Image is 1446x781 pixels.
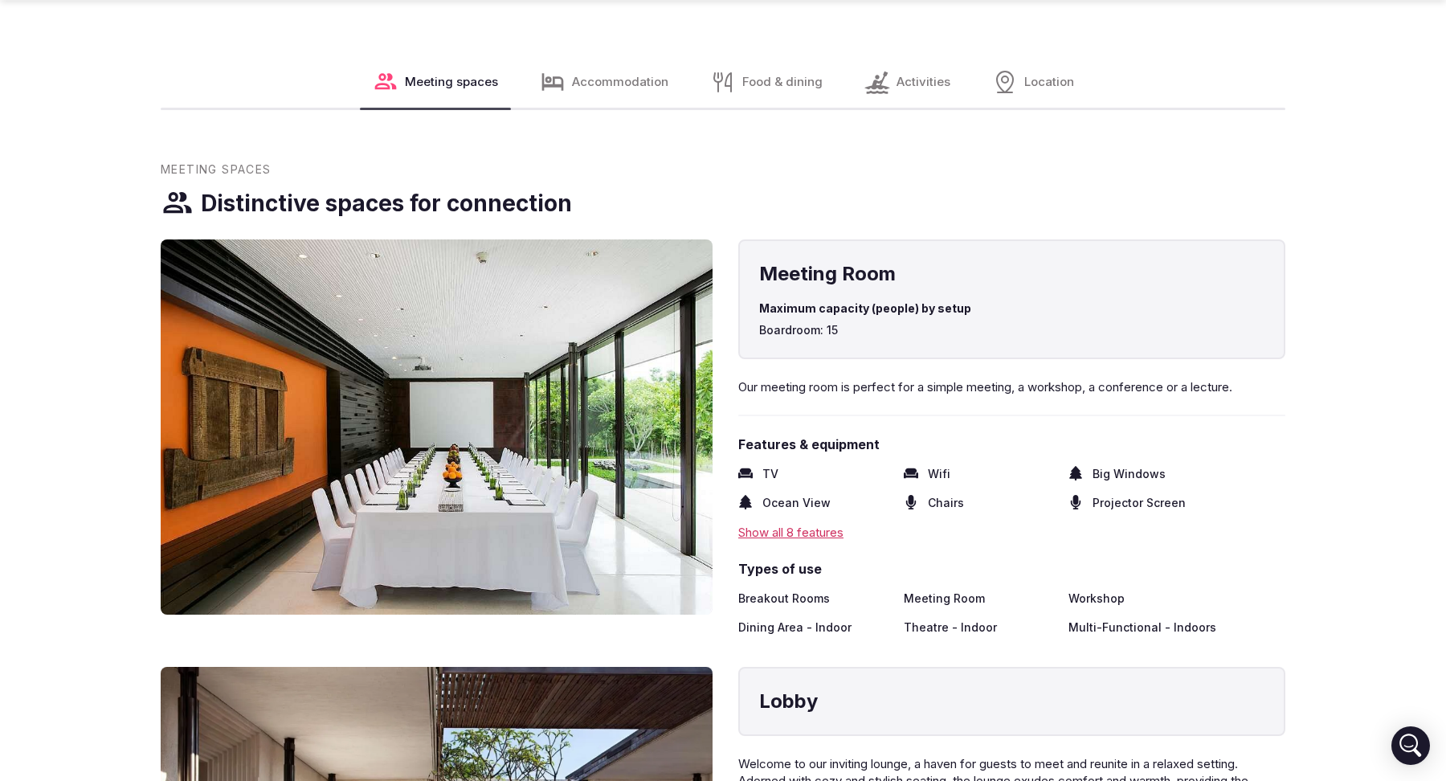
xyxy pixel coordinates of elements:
[928,466,950,482] span: Wifi
[1068,591,1125,607] span: Workshop
[904,591,985,607] span: Meeting Room
[759,688,1264,715] h4: Lobby
[742,73,823,90] span: Food & dining
[738,619,852,636] span: Dining Area - Indoor
[161,239,713,615] img: Gallery image 1
[759,260,1264,288] h4: Meeting Room
[904,619,997,636] span: Theatre - Indoor
[1093,495,1186,511] span: Projector Screen
[759,322,1264,338] span: Boardroom: 15
[1024,73,1074,90] span: Location
[738,379,1232,395] span: Our meeting room is perfect for a simple meeting, a workshop, a conference or a lecture.
[201,188,572,219] h3: Distinctive spaces for connection
[161,162,272,178] span: Meeting Spaces
[738,591,830,607] span: Breakout Rooms
[759,301,1264,317] span: Maximum capacity (people) by setup
[897,73,950,90] span: Activities
[1391,726,1430,765] div: Open Intercom Messenger
[762,466,778,482] span: TV
[1093,466,1166,482] span: Big Windows
[405,73,498,90] span: Meeting spaces
[928,495,964,511] span: Chairs
[1068,619,1216,636] span: Multi-Functional - Indoors
[762,495,831,511] span: Ocean View
[738,560,1285,578] span: Types of use
[738,435,1285,453] span: Features & equipment
[572,73,668,90] span: Accommodation
[738,524,1285,541] div: Show all 8 features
